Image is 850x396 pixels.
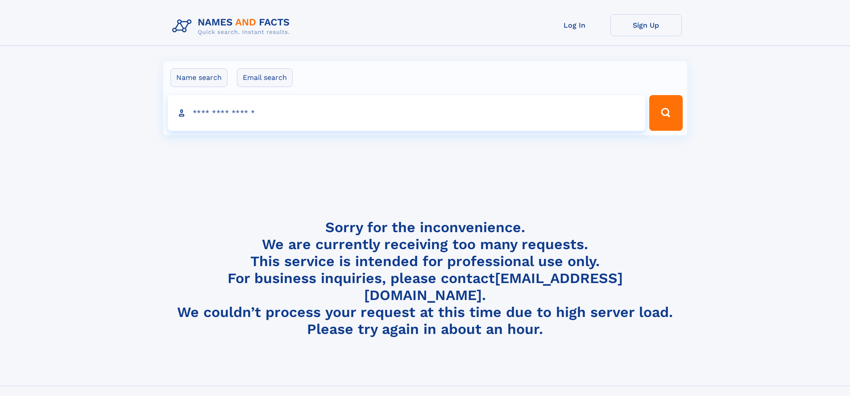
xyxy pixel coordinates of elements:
[169,14,297,38] img: Logo Names and Facts
[168,95,646,131] input: search input
[364,270,623,304] a: [EMAIL_ADDRESS][DOMAIN_NAME]
[169,219,682,338] h4: Sorry for the inconvenience. We are currently receiving too many requests. This service is intend...
[539,14,610,36] a: Log In
[237,68,293,87] label: Email search
[610,14,682,36] a: Sign Up
[170,68,228,87] label: Name search
[649,95,682,131] button: Search Button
